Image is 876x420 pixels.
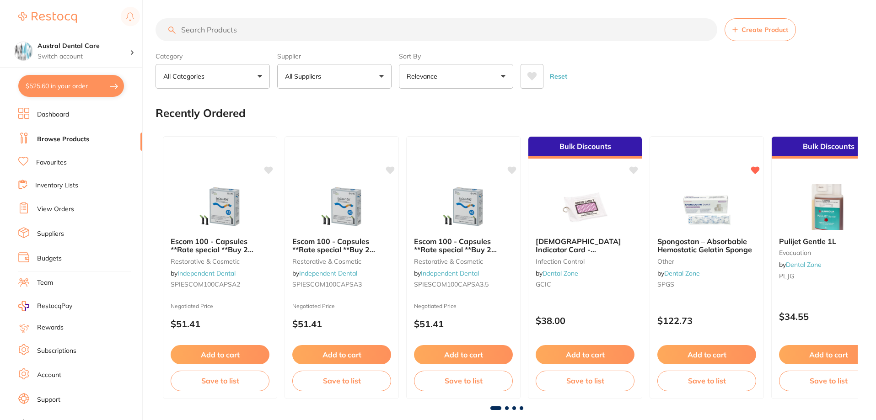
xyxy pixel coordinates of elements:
[171,345,269,364] button: Add to cart
[414,258,513,265] small: restorative & cosmetic
[536,258,634,265] small: Infection Control
[38,52,130,61] p: Switch account
[657,345,756,364] button: Add to cart
[414,237,513,254] b: Escom 100 - Capsules **Rate special **Buy 2 $70.40**Buy 4 $63.70**Buy 6 $56.55** - A3.5
[18,7,77,28] a: Restocq Logo
[399,52,513,60] label: Sort By
[18,75,124,97] button: $525.60 in your order
[742,26,788,33] span: Create Product
[786,261,822,269] a: Dental Zone
[35,181,78,190] a: Inventory Lists
[528,137,642,159] div: Bulk Discounts
[37,229,64,239] a: Suppliers
[292,269,357,277] span: by
[14,42,32,60] img: Austral Dental Care
[536,371,634,391] button: Save to list
[18,12,77,23] img: Restocq Logo
[657,281,756,288] small: SPGS
[285,72,325,81] p: All Suppliers
[156,18,717,41] input: Search Products
[37,395,60,404] a: Support
[292,303,391,309] small: Negotiated Price
[657,371,756,391] button: Save to list
[292,281,391,288] small: SPIESCOM100CAPSA3
[555,184,615,230] img: Green Card Indicator Card - Bowie Dick Test
[37,135,89,144] a: Browse Products
[657,269,700,277] span: by
[414,303,513,309] small: Negotiated Price
[190,184,250,230] img: Escom 100 - Capsules **Rate special **Buy 2 $70.40**Buy 4 $63.70**Buy 6 $56.55** - A2
[543,269,578,277] a: Dental Zone
[277,64,392,89] button: All Suppliers
[38,42,130,51] h4: Austral Dental Care
[292,371,391,391] button: Save to list
[657,258,756,265] small: other
[37,371,61,380] a: Account
[434,184,493,230] img: Escom 100 - Capsules **Rate special **Buy 2 $70.40**Buy 4 $63.70**Buy 6 $56.55** - A3.5
[414,319,513,329] p: $51.41
[171,281,269,288] small: SPIESCOM100CAPSA2
[407,72,441,81] p: Relevance
[37,254,62,263] a: Budgets
[299,269,357,277] a: Independent Dental
[171,269,236,277] span: by
[414,269,479,277] span: by
[536,345,634,364] button: Add to cart
[725,18,796,41] button: Create Product
[421,269,479,277] a: Independent Dental
[171,237,269,254] b: Escom 100 - Capsules **Rate special **Buy 2 $70.40**Buy 4 $63.70**Buy 6 $56.55** - A2
[414,371,513,391] button: Save to list
[414,345,513,364] button: Add to cart
[292,345,391,364] button: Add to cart
[799,184,858,230] img: Pulijet Gentle 1L
[312,184,371,230] img: Escom 100 - Capsules **Rate special **Buy 2 $70.40**Buy 4 $63.70**Buy 6 $56.55** - A3
[657,237,756,254] b: Spongostan – Absorbable Hemostatic Gelatin Sponge
[171,258,269,265] small: restorative & cosmetic
[156,107,246,120] h2: Recently Ordered
[677,184,736,230] img: Spongostan – Absorbable Hemostatic Gelatin Sponge
[37,323,64,332] a: Rewards
[292,319,391,329] p: $51.41
[779,261,822,269] span: by
[414,281,513,288] small: SPIESCOM100CAPSA3.5
[18,301,72,311] a: RestocqPay
[536,281,634,288] small: GCIC
[37,278,53,287] a: Team
[547,64,570,89] button: Reset
[536,315,634,326] p: $38.00
[171,303,269,309] small: Negotiated Price
[292,237,391,254] b: Escom 100 - Capsules **Rate special **Buy 2 $70.40**Buy 4 $63.70**Buy 6 $56.55** - A3
[664,269,700,277] a: Dental Zone
[171,371,269,391] button: Save to list
[163,72,208,81] p: All Categories
[37,205,74,214] a: View Orders
[657,315,756,326] p: $122.73
[36,158,67,167] a: Favourites
[156,52,270,60] label: Category
[177,269,236,277] a: Independent Dental
[18,301,29,311] img: RestocqPay
[156,64,270,89] button: All Categories
[536,269,578,277] span: by
[37,110,69,119] a: Dashboard
[171,319,269,329] p: $51.41
[277,52,392,60] label: Supplier
[292,258,391,265] small: restorative & cosmetic
[399,64,513,89] button: Relevance
[37,302,72,311] span: RestocqPay
[37,346,76,356] a: Subscriptions
[536,237,634,254] b: Green Card Indicator Card - Bowie Dick Test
